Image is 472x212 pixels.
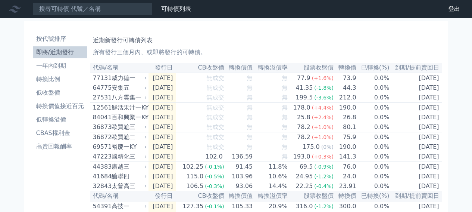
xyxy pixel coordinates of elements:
span: 無成交 [206,143,224,150]
li: 低收盤價 [33,88,87,97]
td: 73.9 [334,73,357,83]
th: CB收盤價 [176,191,224,201]
p: 所有發行三個月內、或即將發行的可轉債。 [93,48,439,57]
th: 代碼/名稱 [90,63,149,73]
td: [DATE] [149,103,176,113]
div: 27531 [93,93,110,102]
td: [DATE] [149,152,176,162]
span: (+0.3%) [312,154,334,160]
th: 已轉換(%) [357,63,390,73]
input: 搜尋可轉債 代號／名稱 [33,3,152,15]
td: [DATE] [390,113,442,122]
td: 14.4% [253,181,288,191]
div: 安集五 [112,83,146,92]
span: (+4.4%) [312,105,334,111]
a: 低轉換溢價 [33,114,87,126]
td: 0.0% [357,132,390,142]
td: 105.33 [225,201,253,211]
a: 轉換價值接近百元 [33,100,87,112]
span: (-0.9%) [314,164,334,170]
span: (-0.1%) [205,203,224,209]
div: 69.5 [298,162,315,171]
td: [DATE] [390,162,442,172]
td: [DATE] [149,142,176,152]
span: 無 [247,104,253,111]
span: (-3.6%) [314,95,334,101]
td: [DATE] [390,83,442,93]
td: [DATE] [149,201,176,211]
td: 212.0 [334,93,357,103]
li: CBAS權利金 [33,129,87,138]
a: 登出 [442,3,466,15]
td: [DATE] [390,142,442,152]
td: [DATE] [149,181,176,191]
a: CBAS權利金 [33,127,87,139]
div: 102.0 [204,152,224,161]
span: 無 [282,143,288,150]
div: 醣聯四 [112,172,146,181]
td: 0.0% [357,93,390,103]
td: 0.0% [357,172,390,181]
td: 26.8 [334,113,357,122]
th: 轉換溢價率 [253,191,288,201]
td: 23.91 [334,181,357,191]
div: 24.95 [294,172,315,181]
th: 發行日 [149,63,176,73]
span: 無 [282,153,288,160]
td: [DATE] [390,73,442,83]
span: 無 [247,84,253,91]
span: (-0.4%) [314,183,334,189]
td: [DATE] [390,103,442,113]
td: 93.06 [225,181,253,191]
div: 78.2 [296,123,312,132]
td: [DATE] [149,83,176,93]
td: 136.59 [225,152,253,162]
td: [DATE] [149,73,176,83]
span: (-0.1%) [205,164,224,170]
div: 84041 [93,113,110,122]
span: (-1.2%) [314,203,334,209]
span: (-1.2%) [314,173,334,179]
div: 歐買尬二 [112,133,146,142]
div: 高技一 [112,202,146,211]
span: (+2.4%) [312,114,334,120]
li: 按代號排序 [33,34,87,43]
div: 廣越三 [112,162,146,171]
a: 高賣回報酬率 [33,141,87,153]
span: 無 [282,94,288,101]
div: 12561 [93,103,110,112]
th: 轉換價值 [225,63,253,73]
th: CB收盤價 [176,63,224,73]
div: 36873 [93,123,110,132]
span: 無成交 [206,114,224,121]
td: [DATE] [149,113,176,122]
div: 百和興業一KY [112,113,146,122]
div: 威力德一 [112,74,146,83]
th: 股票收盤價 [288,191,334,201]
div: 102.25 [181,162,205,171]
div: 32843 [93,182,110,191]
td: 75.9 [334,132,357,142]
td: 24.0 [334,172,357,181]
td: 91.45 [225,162,253,172]
span: 無 [282,84,288,91]
td: 0.0% [357,162,390,172]
div: 77131 [93,74,110,83]
th: 轉換價 [334,63,357,73]
div: 77.9 [296,74,312,83]
a: 按代號排序 [33,33,87,45]
td: 0.0% [357,83,390,93]
div: 316.0 [294,202,315,211]
a: 轉換比例 [33,73,87,85]
div: 36872 [93,133,110,142]
td: [DATE] [149,132,176,142]
td: 300.0 [334,201,357,211]
li: 高賣回報酬率 [33,142,87,151]
td: 20.9% [253,201,288,211]
td: 76.0 [334,162,357,172]
td: 11.8% [253,162,288,172]
div: 裕慶一KY [112,142,146,151]
td: 10.6% [253,172,288,181]
span: 無成交 [206,104,224,111]
td: 103.96 [225,172,253,181]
